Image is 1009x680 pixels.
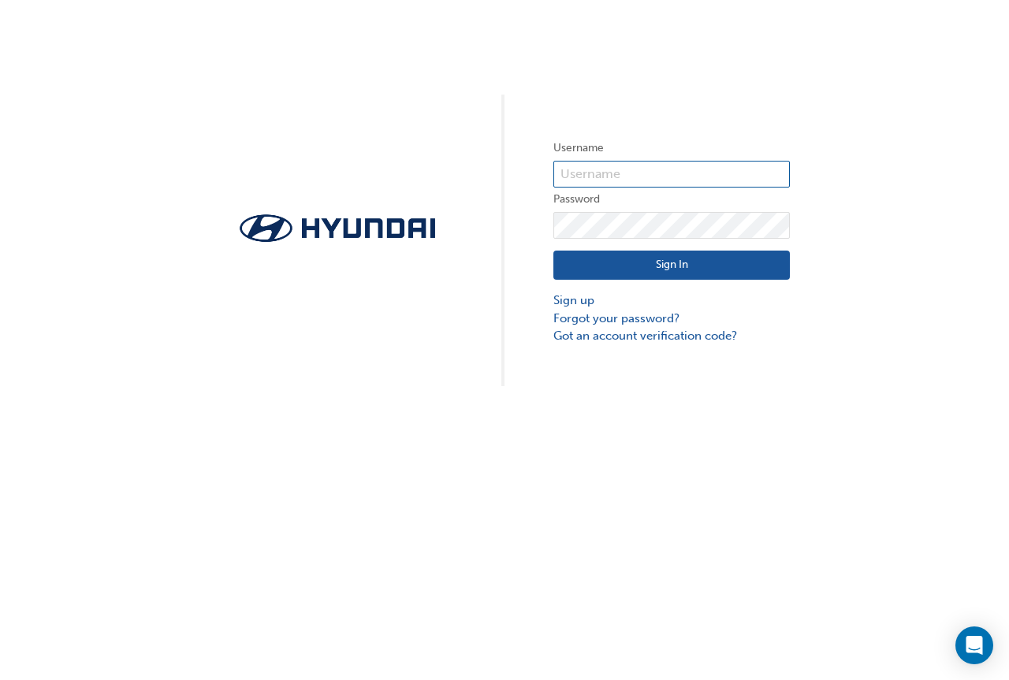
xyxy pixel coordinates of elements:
a: Forgot your password? [553,310,790,328]
a: Sign up [553,292,790,310]
img: Trak [219,210,456,247]
button: Sign In [553,251,790,281]
div: Open Intercom Messenger [955,626,993,664]
input: Username [553,161,790,188]
label: Username [553,139,790,158]
label: Password [553,190,790,209]
a: Got an account verification code? [553,327,790,345]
